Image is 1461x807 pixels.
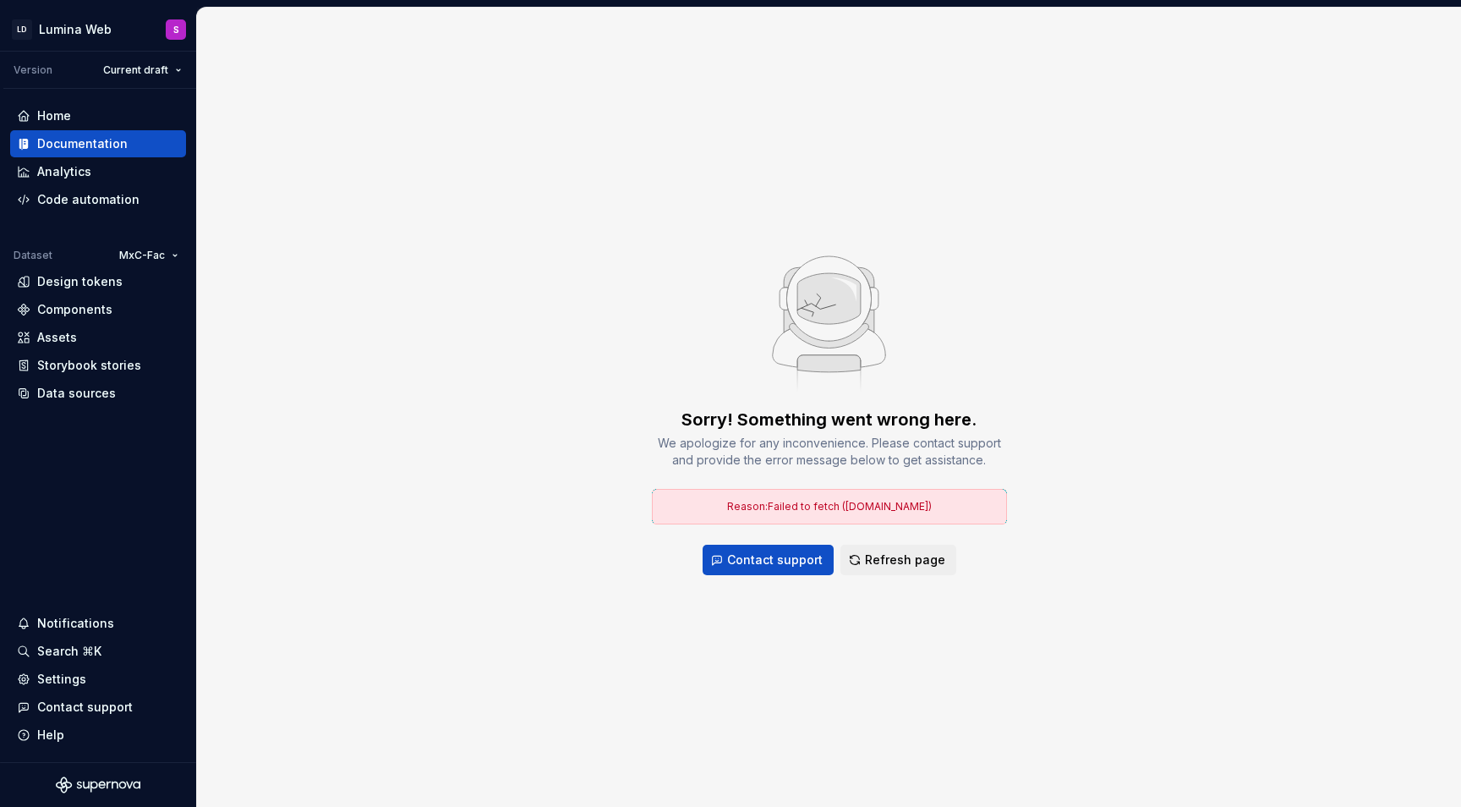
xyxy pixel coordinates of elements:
[173,23,179,36] div: S
[10,610,186,637] button: Notifications
[10,324,186,351] a: Assets
[37,135,128,152] div: Documentation
[10,638,186,665] button: Search ⌘K
[10,186,186,213] a: Code automation
[37,615,114,632] div: Notifications
[703,545,834,575] button: Contact support
[37,727,64,744] div: Help
[37,301,112,318] div: Components
[727,500,932,513] span: Reason: Failed to fetch ([DOMAIN_NAME])
[10,102,186,129] a: Home
[10,352,186,379] a: Storybook stories
[10,268,186,295] a: Design tokens
[3,11,193,47] button: LDLumina WebS
[10,158,186,185] a: Analytics
[37,357,141,374] div: Storybook stories
[14,249,52,262] div: Dataset
[37,385,116,402] div: Data sources
[12,19,32,40] div: LD
[37,163,91,180] div: Analytics
[96,58,189,82] button: Current draft
[37,699,133,716] div: Contact support
[112,244,186,267] button: MxC-Fac
[865,552,945,568] span: Refresh page
[10,130,186,157] a: Documentation
[37,107,71,124] div: Home
[727,552,823,568] span: Contact support
[10,722,186,749] button: Help
[10,666,186,693] a: Settings
[103,63,168,77] span: Current draft
[37,191,140,208] div: Code automation
[652,435,1007,469] div: We apologize for any inconvenience. Please contact support and provide the error message below to...
[119,249,165,262] span: MxC-Fac
[10,694,186,721] button: Contact support
[37,329,77,346] div: Assets
[681,408,977,431] div: Sorry! Something went wrong here.
[10,296,186,323] a: Components
[37,273,123,290] div: Design tokens
[56,777,140,793] svg: Supernova Logo
[39,21,112,38] div: Lumina Web
[840,545,956,575] button: Refresh page
[37,671,86,688] div: Settings
[37,643,101,660] div: Search ⌘K
[10,380,186,407] a: Data sources
[14,63,52,77] div: Version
